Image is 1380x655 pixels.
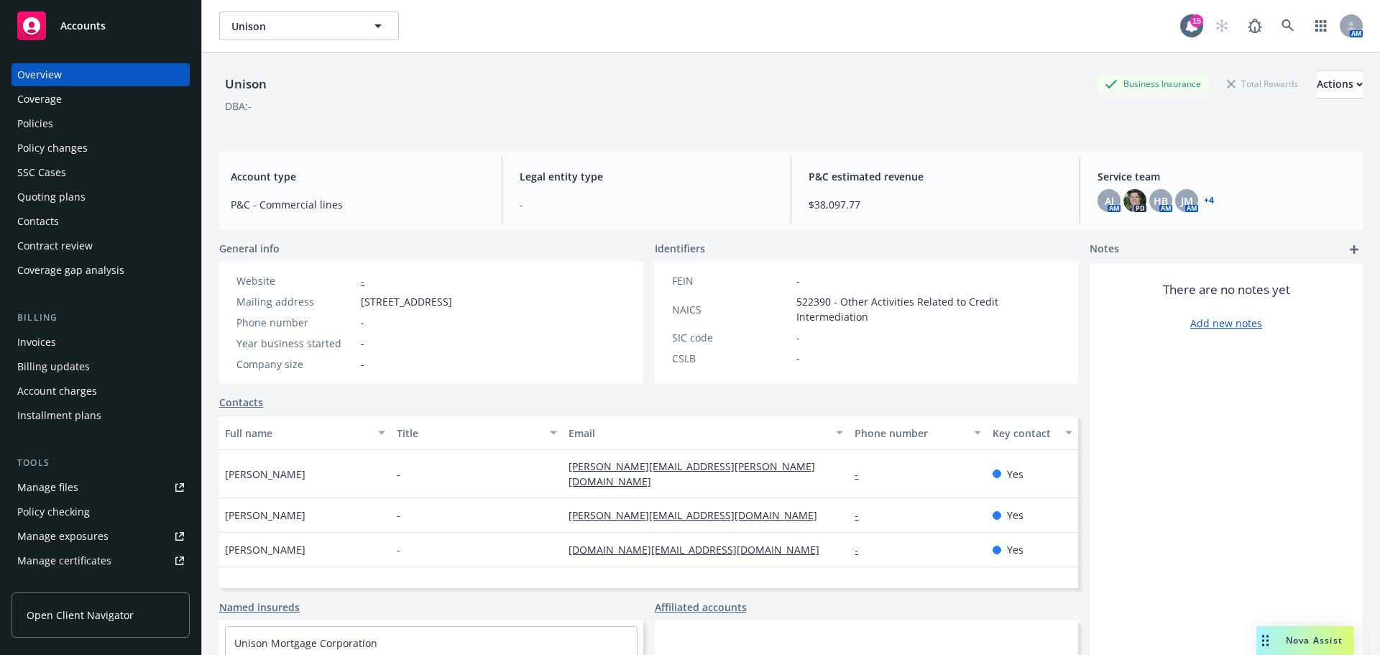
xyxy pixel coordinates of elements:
[809,197,1062,212] span: $38,097.77
[17,234,93,257] div: Contract review
[219,241,280,256] span: General info
[11,234,190,257] a: Contract review
[225,99,252,114] div: DBA: -
[796,294,1062,324] span: 522390 - Other Activities Related to Credit Intermediation
[1286,634,1343,646] span: Nova Assist
[397,467,400,482] span: -
[236,294,355,309] div: Mailing address
[234,636,377,650] a: Unison Mortgage Corporation
[1123,189,1146,212] img: photo
[993,426,1057,441] div: Key contact
[11,63,190,86] a: Overview
[855,426,965,441] div: Phone number
[1190,316,1262,331] a: Add new notes
[11,88,190,111] a: Coverage
[1154,193,1168,209] span: HB
[1256,626,1274,655] div: Drag to move
[1204,196,1214,205] a: +4
[225,426,369,441] div: Full name
[563,416,849,450] button: Email
[672,330,791,345] div: SIC code
[655,600,747,615] a: Affiliated accounts
[236,336,355,351] div: Year business started
[17,161,66,184] div: SSC Cases
[11,404,190,427] a: Installment plans
[1163,281,1290,298] span: There are no notes yet
[520,197,773,212] span: -
[11,210,190,233] a: Contacts
[17,185,86,209] div: Quoting plans
[17,476,78,499] div: Manage files
[225,467,305,482] span: [PERSON_NAME]
[11,380,190,403] a: Account charges
[796,351,800,366] span: -
[236,357,355,372] div: Company size
[17,404,101,427] div: Installment plans
[17,574,90,597] div: Manage claims
[17,355,90,378] div: Billing updates
[17,112,53,135] div: Policies
[1190,14,1203,27] div: 15
[569,508,829,522] a: [PERSON_NAME][EMAIL_ADDRESS][DOMAIN_NAME]
[1345,241,1363,258] a: add
[17,259,124,282] div: Coverage gap analysis
[1105,193,1114,209] span: AJ
[855,543,870,556] a: -
[219,12,399,40] button: Unison
[855,467,870,481] a: -
[1007,542,1023,557] span: Yes
[1090,241,1119,258] span: Notes
[809,169,1062,184] span: P&C estimated revenue
[17,500,90,523] div: Policy checking
[796,273,800,288] span: -
[1317,70,1363,99] button: Actions
[17,525,109,548] div: Manage exposures
[987,416,1078,450] button: Key contact
[569,459,815,488] a: [PERSON_NAME][EMAIL_ADDRESS][PERSON_NAME][DOMAIN_NAME]
[11,500,190,523] a: Policy checking
[27,608,134,623] span: Open Client Navigator
[17,380,97,403] div: Account charges
[11,456,190,470] div: Tools
[11,6,190,46] a: Accounts
[11,525,190,548] a: Manage exposures
[391,416,563,450] button: Title
[219,416,391,450] button: Full name
[17,137,88,160] div: Policy changes
[11,311,190,325] div: Billing
[236,273,355,288] div: Website
[361,274,364,288] a: -
[11,331,190,354] a: Invoices
[855,508,870,522] a: -
[219,395,263,410] a: Contacts
[1207,12,1236,40] a: Start snowing
[1220,75,1305,93] div: Total Rewards
[231,197,484,212] span: P&C - Commercial lines
[672,351,791,366] div: CSLB
[11,259,190,282] a: Coverage gap analysis
[11,161,190,184] a: SSC Cases
[11,112,190,135] a: Policies
[569,543,831,556] a: [DOMAIN_NAME][EMAIL_ADDRESS][DOMAIN_NAME]
[11,549,190,572] a: Manage certificates
[11,355,190,378] a: Billing updates
[672,273,791,288] div: FEIN
[361,294,452,309] span: [STREET_ADDRESS]
[520,169,773,184] span: Legal entity type
[11,476,190,499] a: Manage files
[17,63,62,86] div: Overview
[1098,169,1351,184] span: Service team
[361,336,364,351] span: -
[17,88,62,111] div: Coverage
[11,574,190,597] a: Manage claims
[397,508,400,523] span: -
[225,508,305,523] span: [PERSON_NAME]
[1241,12,1269,40] a: Report a Bug
[1007,508,1023,523] span: Yes
[231,169,484,184] span: Account type
[1007,467,1023,482] span: Yes
[655,241,705,256] span: Identifiers
[569,426,827,441] div: Email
